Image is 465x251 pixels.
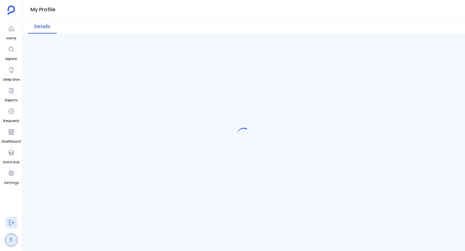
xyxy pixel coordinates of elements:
[2,126,21,144] a: Dashboard
[5,85,17,103] a: Reports
[5,23,17,41] a: Home
[3,77,19,82] span: Deep Dive
[3,105,19,124] a: Requests
[3,118,19,124] span: Requests
[4,180,19,186] span: Settings
[5,44,17,62] a: Explore
[30,5,55,14] h1: My Profile
[28,20,57,34] button: Details
[7,5,15,15] img: petavue logo
[5,36,17,41] span: Home
[2,139,21,144] span: Dashboard
[5,98,17,103] span: Reports
[3,160,19,165] span: Data Hub
[5,234,18,246] a: T
[3,147,19,165] a: Data Hub
[4,167,19,186] a: Settings
[3,64,19,82] a: Deep Dive
[5,56,17,62] span: Explore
